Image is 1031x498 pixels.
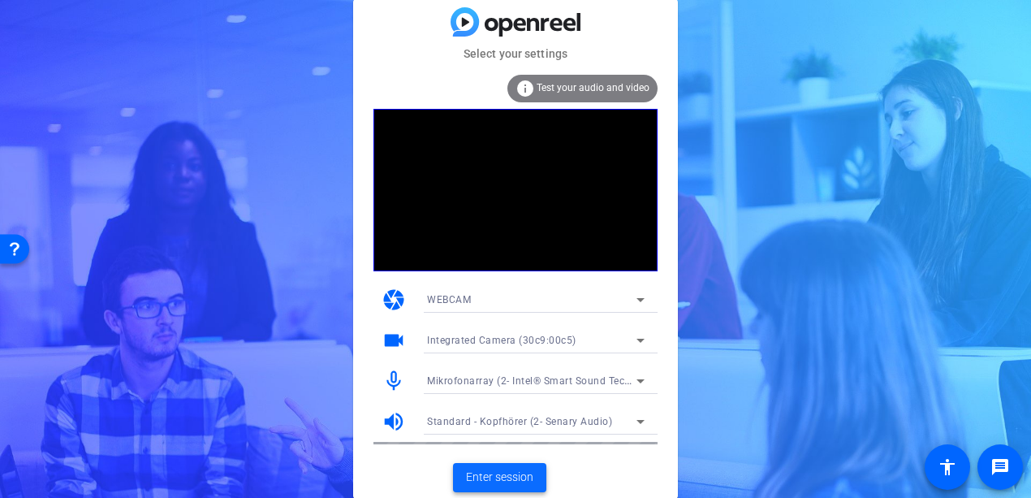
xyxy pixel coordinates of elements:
mat-icon: info [515,79,535,98]
mat-icon: accessibility [938,457,957,477]
span: Standard - Kopfhörer (2- Senary Audio) [427,416,612,427]
span: Integrated Camera (30c9:00c5) [427,335,576,346]
mat-card-subtitle: Select your settings [353,45,678,63]
span: Mikrofonarray (2- Intel® Smart Sound Technologie für digitale Mikrofone) [427,374,774,387]
mat-icon: mic_none [382,369,406,393]
mat-icon: volume_up [382,409,406,434]
mat-icon: message [990,457,1010,477]
span: Test your audio and video [537,82,649,93]
button: Enter session [453,463,546,492]
mat-icon: videocam [382,328,406,353]
img: blue-gradient.svg [451,7,580,36]
span: Enter session [466,469,533,486]
mat-icon: camera [382,288,406,312]
span: WEBCAM [427,294,471,305]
